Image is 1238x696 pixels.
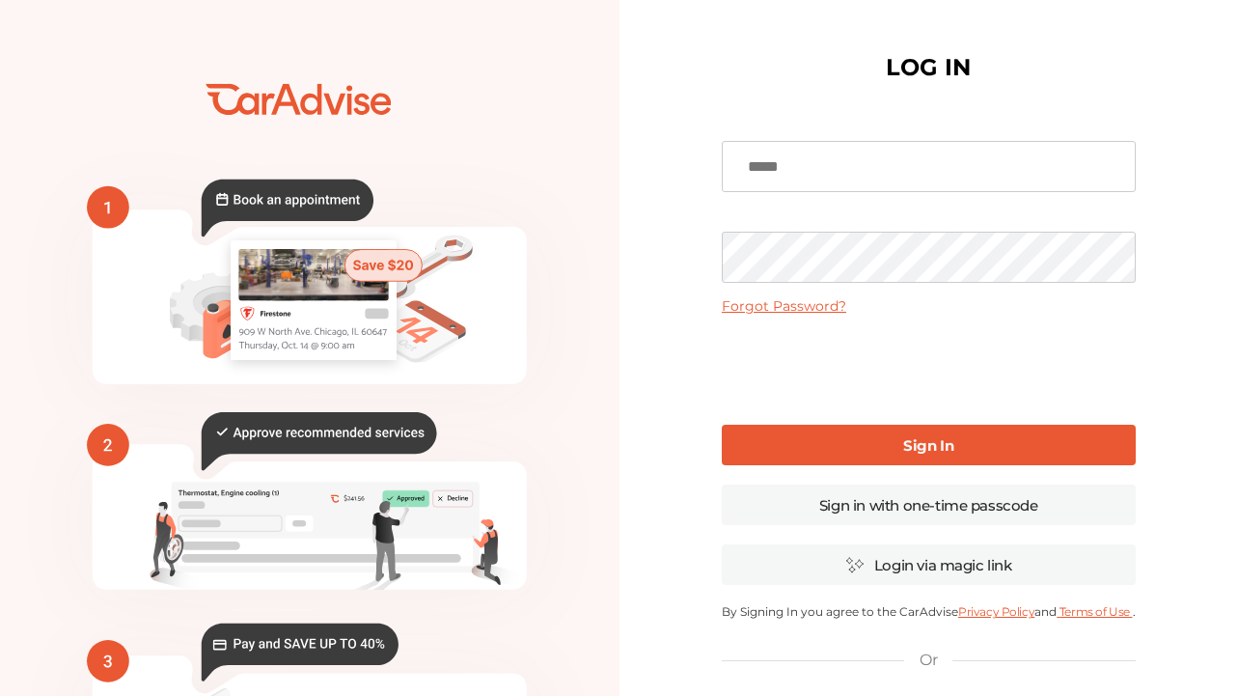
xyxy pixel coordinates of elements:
img: magic_icon.32c66aac.svg [845,556,865,574]
a: Login via magic link [722,544,1136,585]
a: Terms of Use [1057,604,1132,619]
a: Sign In [722,425,1136,465]
p: By Signing In you agree to the CarAdvise and . [722,604,1136,619]
iframe: reCAPTCHA [782,330,1075,405]
h1: LOG IN [886,58,971,77]
a: Forgot Password? [722,297,846,315]
b: Sign In [903,436,953,455]
p: Or [920,650,937,671]
a: Privacy Policy [958,604,1034,619]
a: Sign in with one-time passcode [722,485,1136,525]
